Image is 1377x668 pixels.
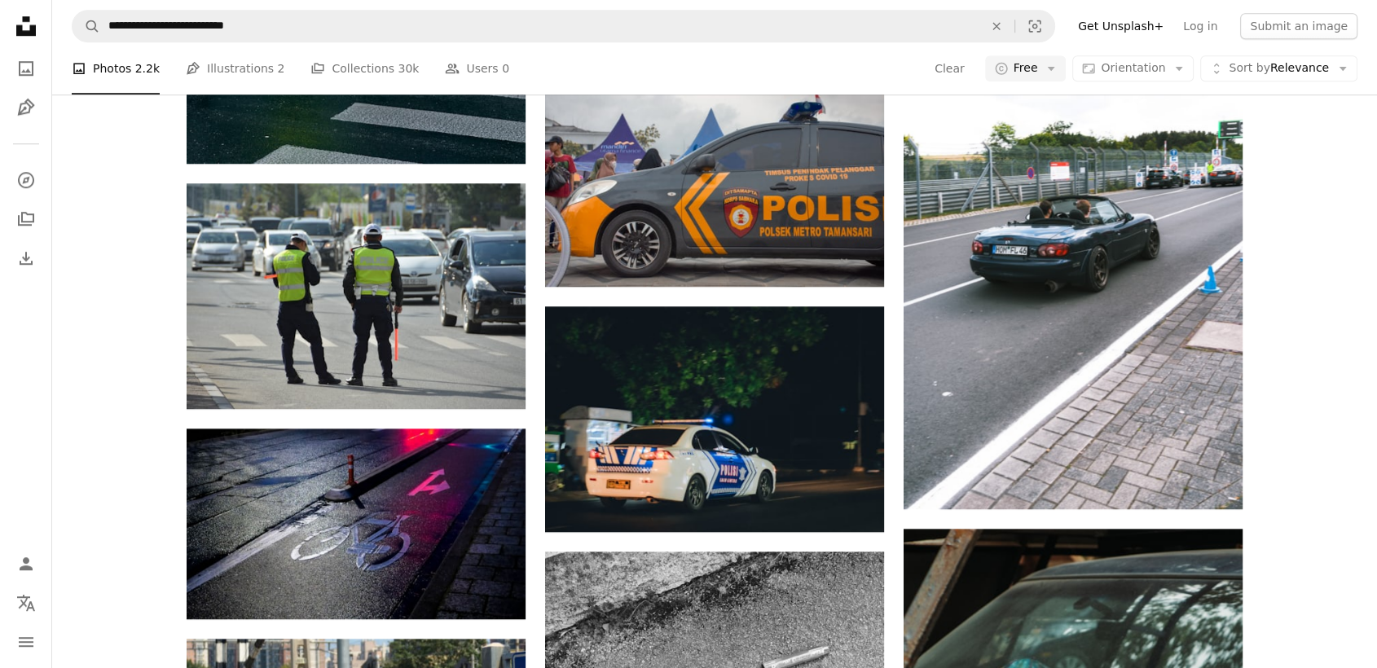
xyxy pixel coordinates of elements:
[1229,61,1269,74] span: Sort by
[186,42,284,94] a: Illustrations 2
[545,411,884,426] a: a police car on the street
[73,11,100,42] button: Search Unsplash
[187,516,526,531] a: red and black traffic light on gray asphalt road
[1068,13,1173,39] a: Get Unsplash+
[10,547,42,580] a: Log in / Sign up
[278,59,285,77] span: 2
[10,626,42,658] button: Menu
[985,55,1067,81] button: Free
[72,10,1055,42] form: Find visuals sitewide
[187,183,526,409] img: two police officers standing on the side of a road
[1015,11,1054,42] button: Visual search
[10,587,42,619] button: Language
[545,61,884,287] img: a car with a logo on it
[10,203,42,235] a: Collections
[187,428,526,619] img: red and black traffic light on gray asphalt road
[1173,13,1227,39] a: Log in
[545,166,884,181] a: a car with a logo on it
[10,91,42,124] a: Illustrations
[979,11,1014,42] button: Clear
[445,42,509,94] a: Users 0
[1072,55,1194,81] button: Orientation
[904,1,1243,509] img: A car driving down a street next to a street sign
[545,306,884,532] img: a police car on the street
[1240,13,1357,39] button: Submit an image
[1014,60,1038,77] span: Free
[1101,61,1165,74] span: Orientation
[934,55,966,81] button: Clear
[10,242,42,275] a: Download History
[310,42,419,94] a: Collections 30k
[1229,60,1329,77] span: Relevance
[1200,55,1357,81] button: Sort byRelevance
[10,164,42,196] a: Explore
[502,59,509,77] span: 0
[904,247,1243,261] a: A car driving down a street next to a street sign
[10,10,42,46] a: Home — Unsplash
[187,288,526,303] a: two police officers standing on the side of a road
[10,52,42,85] a: Photos
[398,59,419,77] span: 30k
